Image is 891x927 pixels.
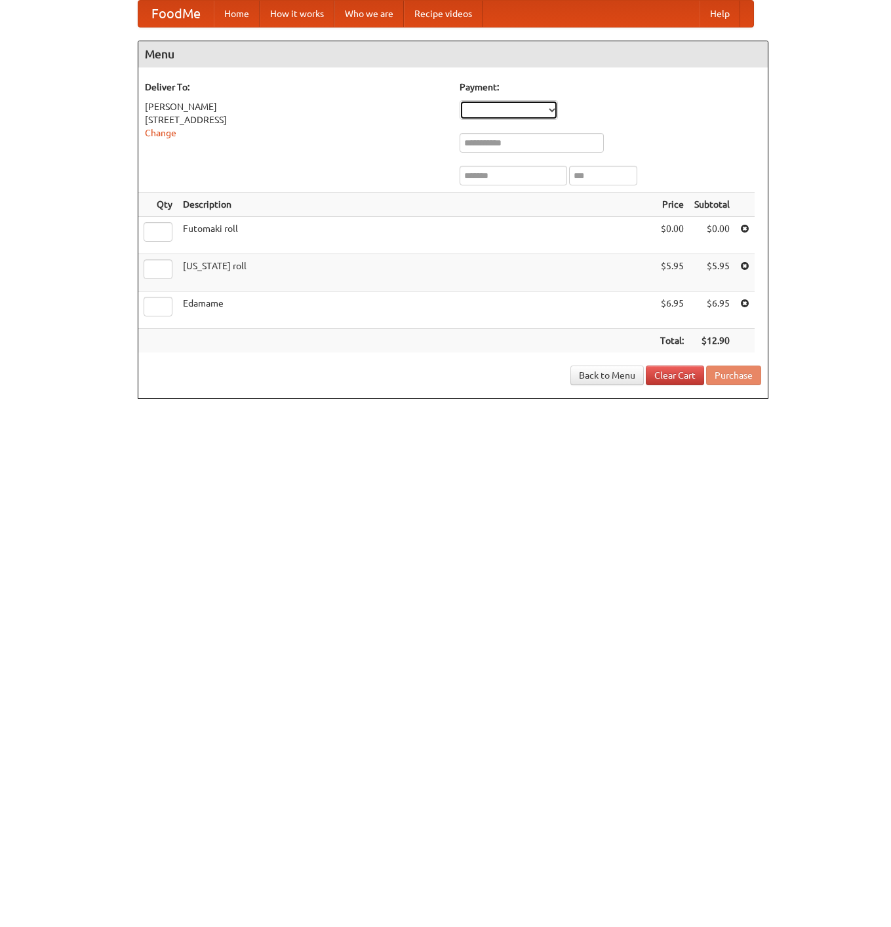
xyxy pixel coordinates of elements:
td: [US_STATE] roll [178,254,655,292]
a: Recipe videos [404,1,483,27]
div: [STREET_ADDRESS] [145,113,446,126]
td: Futomaki roll [178,217,655,254]
a: Clear Cart [646,366,704,385]
th: Qty [138,193,178,217]
a: Change [145,128,176,138]
h5: Deliver To: [145,81,446,94]
td: $6.95 [689,292,735,329]
th: Description [178,193,655,217]
a: FoodMe [138,1,214,27]
div: [PERSON_NAME] [145,100,446,113]
h5: Payment: [460,81,761,94]
button: Purchase [706,366,761,385]
a: Back to Menu [570,366,644,385]
a: Who we are [334,1,404,27]
h4: Menu [138,41,768,67]
td: $5.95 [689,254,735,292]
a: Home [214,1,260,27]
th: Price [655,193,689,217]
th: Subtotal [689,193,735,217]
td: $5.95 [655,254,689,292]
td: $0.00 [689,217,735,254]
th: Total: [655,329,689,353]
a: Help [700,1,740,27]
th: $12.90 [689,329,735,353]
td: $6.95 [655,292,689,329]
td: $0.00 [655,217,689,254]
td: Edamame [178,292,655,329]
a: How it works [260,1,334,27]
